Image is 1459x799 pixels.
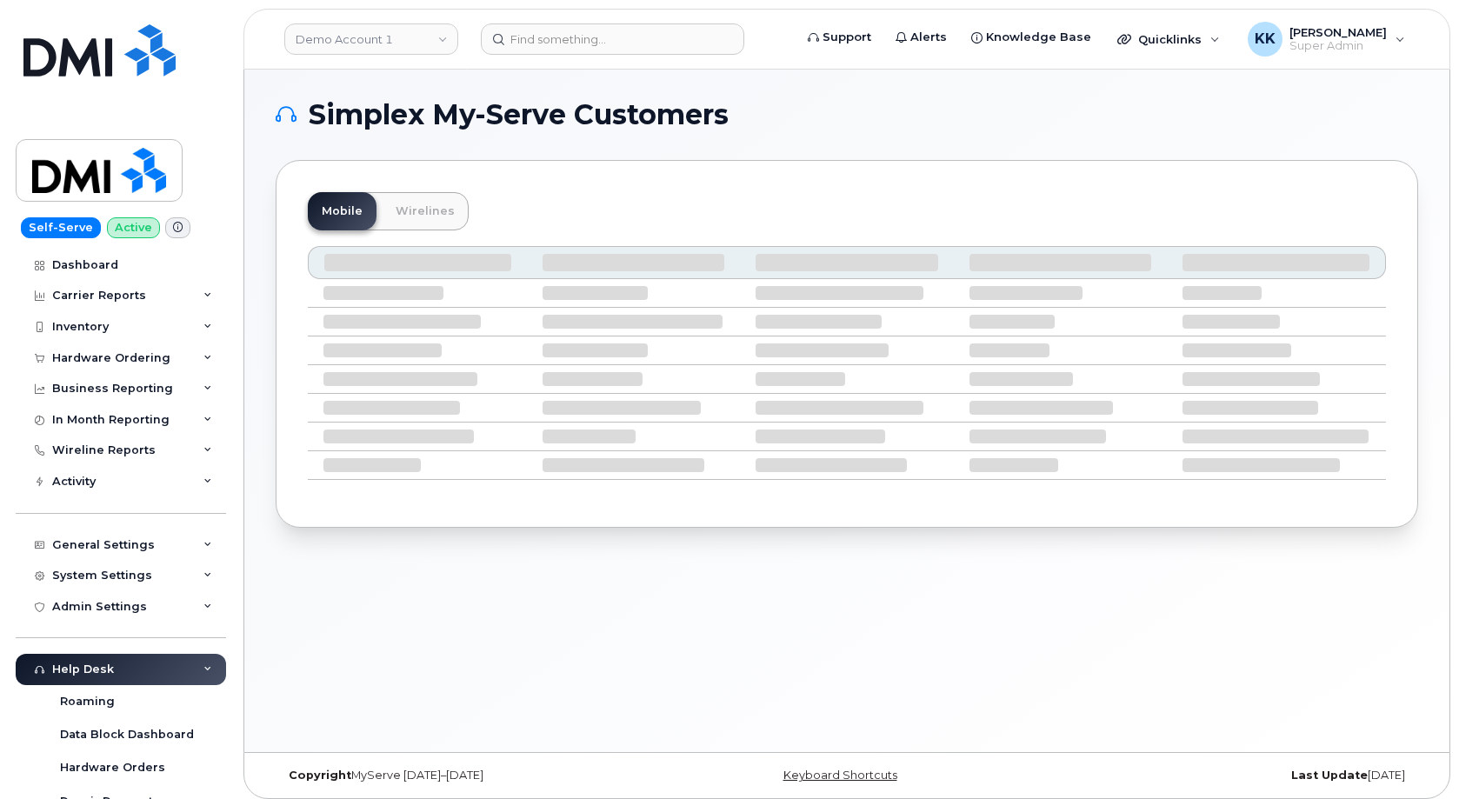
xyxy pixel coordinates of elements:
[308,192,376,230] a: Mobile
[1037,769,1418,782] div: [DATE]
[289,769,351,782] strong: Copyright
[309,102,729,128] span: Simplex My-Serve Customers
[783,769,897,782] a: Keyboard Shortcuts
[276,769,656,782] div: MyServe [DATE]–[DATE]
[382,192,469,230] a: Wirelines
[1291,769,1368,782] strong: Last Update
